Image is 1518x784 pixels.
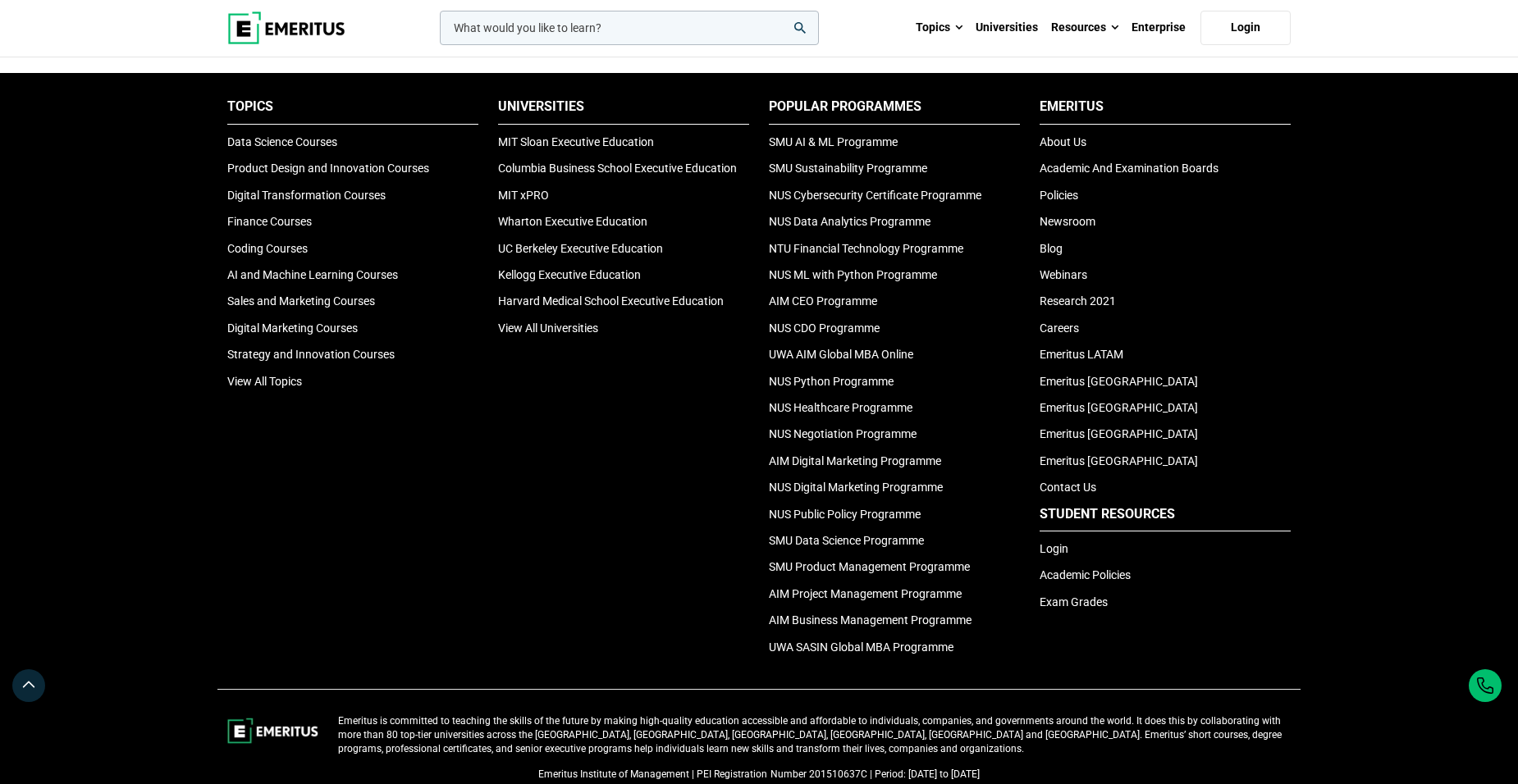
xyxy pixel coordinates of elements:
[1040,595,1108,609] a: Exam Grades
[769,215,930,228] a: NUS Data Analytics Programme
[440,11,819,45] input: woocommerce-product-search-field-0
[498,268,641,281] a: Kellogg Executive Education
[227,215,312,228] a: Finance Courses
[227,189,386,202] a: Digital Transformation Courses
[498,321,598,335] a: View All Universities
[1040,321,1079,335] a: Careers
[769,613,972,627] a: AIM Business Management Programme
[227,162,429,175] a: Product Design and Innovation Courses
[1040,215,1095,228] a: Newsroom
[227,348,395,361] a: Strategy and Innovation Courses
[769,427,917,440] a: NUS Negotiation Programme
[769,162,927,175] a: SMU Sustainability Programme
[769,587,962,600] a: AIM Project Management Programme
[498,162,737,175] a: Columbia Business School Executive Education
[498,215,647,228] a: Wharton Executive Education
[227,268,398,281] a: AI and Machine Learning Courses
[227,321,358,335] a: Digital Marketing Courses
[769,348,913,361] a: UWA AIM Global MBA Online
[227,242,308,255] a: Coding Courses
[1040,268,1087,281] a: Webinars
[1040,401,1198,414] a: Emeritus [GEOGRAPHIC_DATA]
[498,294,724,308] a: Harvard Medical School Executive Education
[769,321,880,335] a: NUS CDO Programme
[1040,375,1198,388] a: Emeritus [GEOGRAPHIC_DATA]
[338,714,1291,755] p: Emeritus is committed to teaching the skills of the future by making high-quality education acces...
[769,481,943,494] a: NUS Digital Marketing Programme
[498,135,654,148] a: MIT Sloan Executive Education
[227,294,375,308] a: Sales and Marketing Courses
[1040,542,1068,555] a: Login
[769,242,963,255] a: NTU Financial Technology Programme
[769,135,898,148] a: SMU AI & ML Programme
[769,189,981,202] a: NUS Cybersecurity Certificate Programme
[1040,242,1063,255] a: Blog
[1040,568,1131,581] a: Academic Policies
[769,508,921,521] a: NUS Public Policy Programme
[769,268,937,281] a: NUS ML with Python Programme
[1040,135,1086,148] a: About Us
[227,375,302,388] a: View All Topics
[769,534,924,547] a: SMU Data Science Programme
[498,242,663,255] a: UC Berkeley Executive Education
[227,714,318,747] img: footer-logo
[769,375,894,388] a: NUS Python Programme
[1200,11,1291,45] a: Login
[498,189,549,202] a: MIT xPRO
[1040,427,1198,440] a: Emeritus [GEOGRAPHIC_DATA]
[227,135,337,148] a: Data Science Courses
[1040,348,1123,361] a: Emeritus LATAM
[769,560,970,573] a: SMU Product Management Programme
[769,294,877,308] a: AIM CEO Programme
[1040,454,1198,467] a: Emeritus [GEOGRAPHIC_DATA]
[769,454,941,467] a: AIM Digital Marketing Programme
[1040,189,1078,202] a: Policies
[769,640,953,654] a: UWA SASIN Global MBA Programme
[769,401,912,414] a: NUS Healthcare Programme
[227,768,1291,782] p: Emeritus Institute of Management | PEI Registration Number 201510637C | Period: [DATE] to [DATE]
[1040,481,1096,494] a: Contact Us
[1040,294,1116,308] a: Research 2021
[1040,162,1219,175] a: Academic And Examination Boards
